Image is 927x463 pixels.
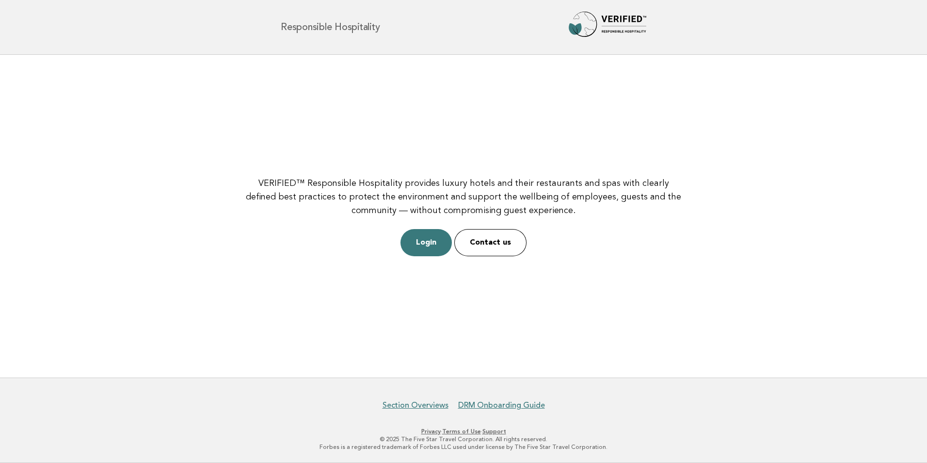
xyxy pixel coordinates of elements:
a: Login [400,229,452,256]
a: Terms of Use [442,428,481,435]
p: Forbes is a registered trademark of Forbes LLC used under license by The Five Star Travel Corpora... [167,443,760,451]
img: Forbes Travel Guide [569,12,646,43]
p: © 2025 The Five Star Travel Corporation. All rights reserved. [167,435,760,443]
a: Support [482,428,506,435]
a: Section Overviews [383,400,448,410]
a: Privacy [421,428,441,435]
h1: Responsible Hospitality [281,22,380,32]
a: DRM Onboarding Guide [458,400,545,410]
p: VERIFIED™ Responsible Hospitality provides luxury hotels and their restaurants and spas with clea... [243,177,684,217]
p: · · [167,428,760,435]
a: Contact us [454,229,527,256]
